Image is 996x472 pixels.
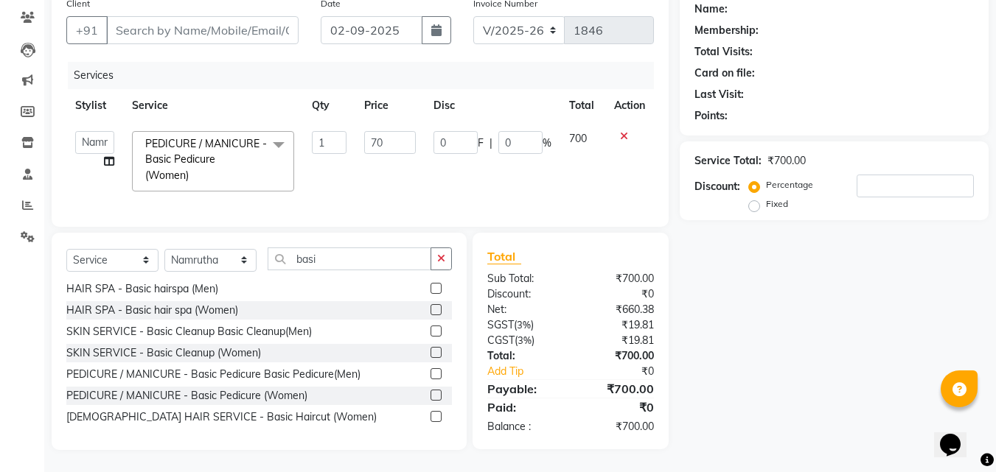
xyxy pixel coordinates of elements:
[487,318,514,331] span: SGST
[145,137,267,182] span: PEDICURE / MANICURE - Basic Pedicure (Women)
[490,135,492,151] span: |
[66,324,312,339] div: SKIN SERVICE - Basic Cleanup Basic Cleanup(Men)
[487,249,521,264] span: Total
[934,413,981,457] iframe: chat widget
[518,334,532,346] span: 3%
[476,302,571,317] div: Net:
[66,409,377,425] div: [DEMOGRAPHIC_DATA] HAIR SERVICE - Basic Haircut (Women)
[355,89,424,122] th: Price
[571,286,665,302] div: ₹0
[123,89,303,122] th: Service
[767,153,806,169] div: ₹700.00
[476,364,586,379] a: Add Tip
[476,333,571,348] div: ( )
[476,419,571,434] div: Balance :
[694,87,744,102] div: Last Visit:
[571,317,665,333] div: ₹19.81
[66,303,238,318] div: HAIR SPA - Basic hair spa (Women)
[694,66,755,81] div: Card on file:
[476,271,571,286] div: Sub Total:
[478,135,484,151] span: F
[571,380,665,398] div: ₹700.00
[106,16,299,44] input: Search by Name/Mobile/Email/Code
[189,169,195,182] a: x
[571,302,665,317] div: ₹660.38
[66,345,261,361] div: SKIN SERVICE - Basic Cleanup (Women)
[571,419,665,434] div: ₹700.00
[476,380,571,398] div: Payable:
[487,334,515,347] span: CGST
[694,179,740,194] div: Discount:
[694,153,762,169] div: Service Total:
[571,333,665,348] div: ₹19.81
[303,89,356,122] th: Qty
[571,348,665,364] div: ₹700.00
[543,135,551,151] span: %
[766,197,788,211] label: Fixed
[476,286,571,302] div: Discount:
[66,89,123,122] th: Stylist
[476,317,571,333] div: ( )
[571,398,665,416] div: ₹0
[694,1,728,17] div: Name:
[66,388,307,404] div: PEDICURE / MANICURE - Basic Pedicure (Women)
[694,44,753,60] div: Total Visits:
[66,281,218,297] div: HAIR SPA - Basic hairspa (Men)
[425,89,560,122] th: Disc
[268,247,431,270] input: Search or Scan
[569,132,587,145] span: 700
[517,319,531,331] span: 3%
[605,89,654,122] th: Action
[766,178,813,191] label: Percentage
[694,108,728,124] div: Points:
[66,16,108,44] button: +91
[560,89,605,122] th: Total
[587,364,666,379] div: ₹0
[571,271,665,286] div: ₹700.00
[694,23,759,38] div: Membership:
[476,398,571,416] div: Paid:
[476,348,571,364] div: Total:
[68,62,665,89] div: Services
[66,367,361,382] div: PEDICURE / MANICURE - Basic Pedicure Basic Pedicure(Men)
